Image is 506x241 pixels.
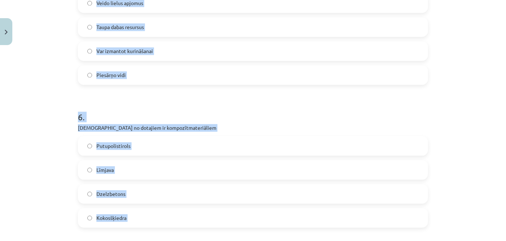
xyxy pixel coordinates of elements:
[87,144,92,148] input: Putupolistirols
[87,216,92,220] input: Kokosšķiedra
[87,25,92,29] input: Taupa dabas resursus
[87,192,92,196] input: Dzelzbetons
[96,47,153,55] span: Var izmantot kurināšanai
[78,124,428,132] p: [DEMOGRAPHIC_DATA] no dotajiem ir kompozītmateriāliem
[5,30,8,35] img: icon-close-lesson-0947bae3869378f0d4975bcd49f059093ad1ed9edebbc8119c70593378902aed.svg
[87,1,92,5] input: Veido lielus apjomus
[96,166,114,174] span: Līmjava
[78,99,428,122] h1: 6 .
[87,168,92,172] input: Līmjava
[96,23,144,31] span: Taupa dabas resursus
[96,142,130,150] span: Putupolistirols
[96,214,126,222] span: Kokosšķiedra
[87,49,92,53] input: Var izmantot kurināšanai
[96,71,126,79] span: Piesārņo vidi
[87,73,92,77] input: Piesārņo vidi
[96,190,125,198] span: Dzelzbetons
